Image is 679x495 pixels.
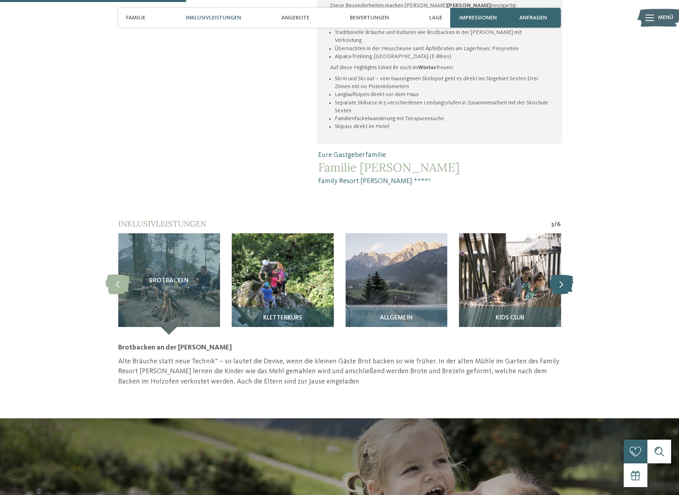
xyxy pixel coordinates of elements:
[318,160,561,174] span: Familie [PERSON_NAME]
[232,233,334,335] img: Unser Familienhotel in Sexten, euer Urlaubszuhause in den Dolomiten
[118,219,206,229] span: Inklusivleistungen
[519,15,547,21] span: anfragen
[330,2,549,9] p: Diese Besonderheiten machen [PERSON_NAME] einzigartig:
[380,315,413,322] span: Allgemein
[459,233,561,335] img: Unser Familienhotel in Sexten, euer Urlaubszuhause in den Dolomiten
[350,15,389,21] span: Bewertungen
[557,220,561,229] span: 6
[335,45,549,53] li: Übernachten in der Heuscheune samt Äpfelbraten am Lagerfeuer, Ponyreiten
[149,278,189,285] span: Brotbacken
[126,15,145,21] span: Familie
[335,115,549,123] li: Familienfackelwanderung mit Tierspurensuche
[335,91,549,98] li: Langlaufloipen direkt vor dem Haus
[118,344,232,351] strong: Brotbacken an der [PERSON_NAME]
[330,64,549,72] p: Auf diese Highlights könnt ihr euch im freuen:
[551,220,554,229] span: 5
[281,15,309,21] span: Angebote
[118,357,561,387] p: Alte Bräuche statt neue Technik“ – so lautet die Devise, wenn die kleinen Gäste Brot backen so wi...
[335,28,549,44] li: Traditionelle Bräuche und Kulturen wie Brotbacken in der [PERSON_NAME] mit Verkostung
[318,150,561,160] span: Eure Gastgeberfamilie
[459,15,497,21] span: Impressionen
[335,99,549,115] li: Separate Skikurse in 5 verschiedenen Leistungsstufen in Zusammenarbeit mit der Skischule Sexten
[335,123,549,130] li: Skipass direkt im Hotel
[186,15,241,21] span: Inklusivleistungen
[345,233,447,335] img: Unser Familienhotel in Sexten, euer Urlaubszuhause in den Dolomiten
[335,75,549,91] li: Ski-in und Ski-out – vom hauseigenen Skidepot geht es direkt ins Skigebiet Sexten Drei Zinnen mit...
[554,220,557,229] span: /
[496,315,524,322] span: Kids Club
[318,176,561,186] span: Family Resort [PERSON_NAME] ****ˢ
[263,315,302,322] span: Kletterkurs
[335,53,549,60] li: Alpaka-Trekking, [GEOGRAPHIC_DATA] (E-Bikes)
[447,3,491,8] strong: [PERSON_NAME]
[418,65,436,70] strong: Winter
[429,15,442,21] span: Lage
